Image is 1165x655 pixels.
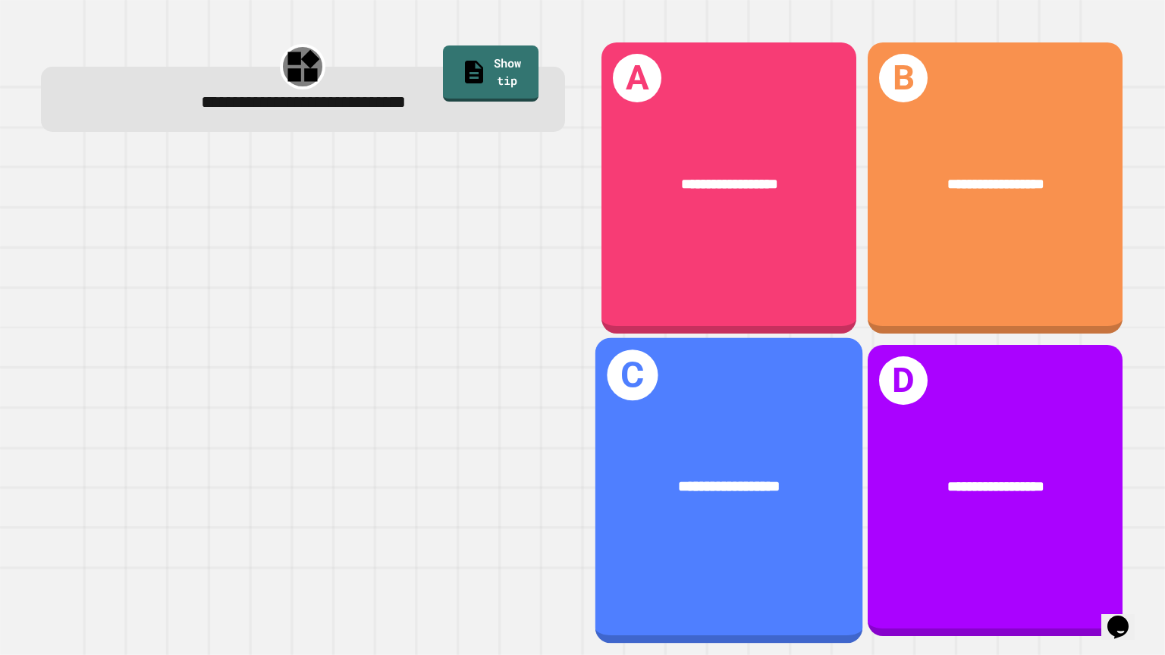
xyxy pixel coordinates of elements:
h1: D [879,356,928,405]
a: Show tip [443,45,539,102]
iframe: chat widget [1101,594,1150,640]
h1: A [613,54,661,102]
h1: B [879,54,928,102]
h1: C [608,349,658,400]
